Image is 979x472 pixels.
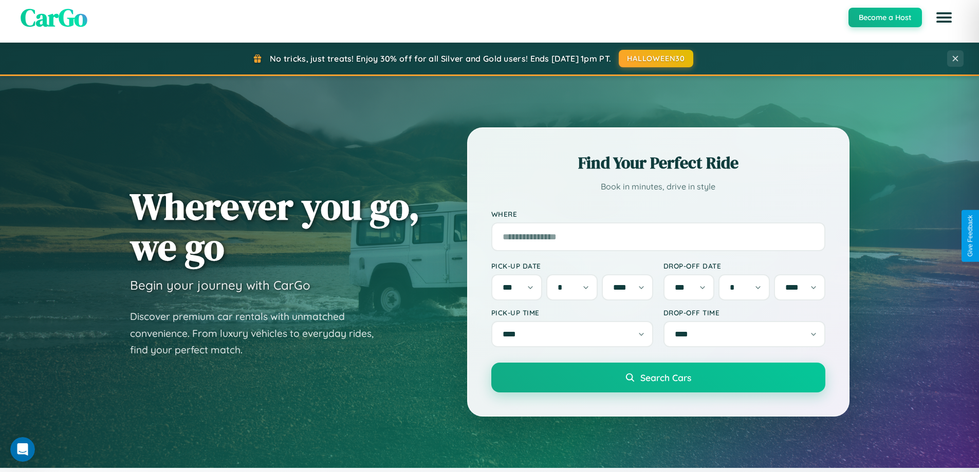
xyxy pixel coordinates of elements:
[491,261,653,270] label: Pick-up Date
[930,3,958,32] button: Open menu
[619,50,693,67] button: HALLOWEEN30
[491,308,653,317] label: Pick-up Time
[491,210,825,218] label: Where
[848,8,922,27] button: Become a Host
[491,179,825,194] p: Book in minutes, drive in style
[663,308,825,317] label: Drop-off Time
[640,372,691,383] span: Search Cars
[130,308,387,358] p: Discover premium car rentals with unmatched convenience. From luxury vehicles to everyday rides, ...
[21,1,87,34] span: CarGo
[491,363,825,392] button: Search Cars
[130,277,310,293] h3: Begin your journey with CarGo
[967,215,974,257] div: Give Feedback
[130,186,420,267] h1: Wherever you go, we go
[10,437,35,462] iframe: Intercom live chat
[491,152,825,174] h2: Find Your Perfect Ride
[663,261,825,270] label: Drop-off Date
[270,53,611,64] span: No tricks, just treats! Enjoy 30% off for all Silver and Gold users! Ends [DATE] 1pm PT.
